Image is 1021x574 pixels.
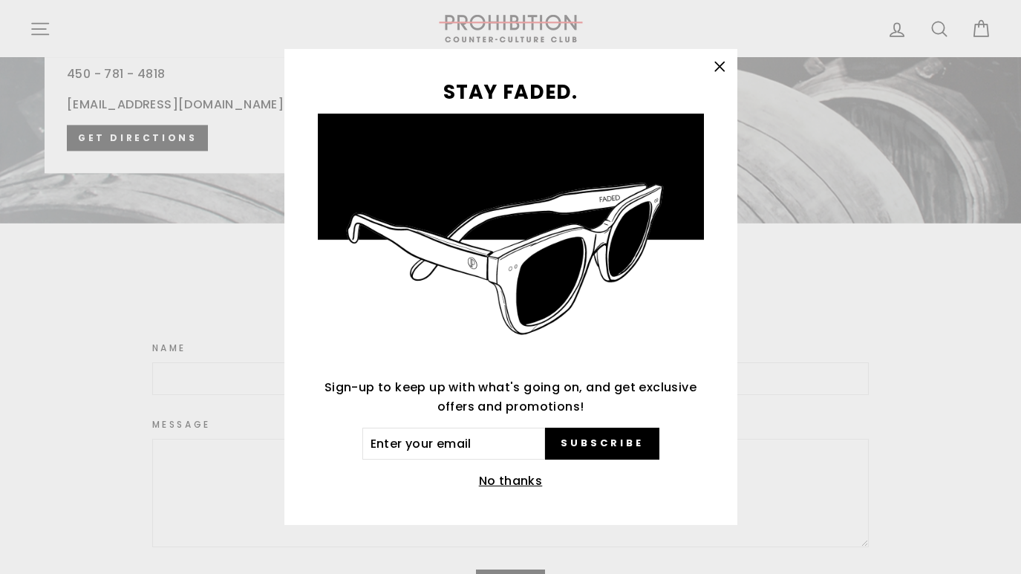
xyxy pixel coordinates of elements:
[362,428,546,460] input: Enter your email
[474,471,547,492] button: No thanks
[318,82,704,102] h3: STAY FADED.
[545,428,659,460] button: Subscribe
[318,378,704,416] p: Sign-up to keep up with what's going on, and get exclusive offers and promotions!
[561,437,643,450] span: Subscribe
